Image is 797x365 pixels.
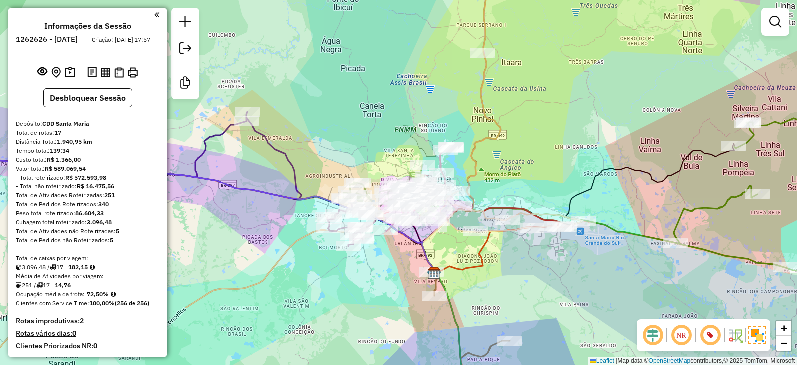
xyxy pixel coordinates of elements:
[16,299,89,307] span: Clientes com Service Time:
[57,138,92,145] strong: 1.940,95 km
[16,209,159,218] div: Peso total roteirizado:
[80,316,84,325] strong: 2
[427,266,440,279] img: FAD Santa Maria
[16,218,159,227] div: Cubagem total roteirizado:
[588,357,797,365] div: Map data © contributors,© 2025 TomTom, Microsoft
[748,326,766,344] img: Exibir/Ocultar setores
[87,218,112,226] strong: 3.096,48
[68,263,88,271] strong: 182,15
[36,282,43,288] i: Total de rotas
[50,264,56,270] i: Total de rotas
[42,120,89,127] strong: CDD Santa Maria
[99,65,112,79] button: Visualizar relatório de Roteirização
[16,236,159,245] div: Total de Pedidos não Roteirizados:
[590,357,614,364] a: Leaflet
[50,147,69,154] strong: 139:34
[16,263,159,272] div: 3.096,48 / 17 =
[16,290,85,298] span: Ocupação média da frota:
[63,65,77,80] button: Painel de Sugestão
[44,21,131,31] h4: Informações da Sessão
[776,336,791,351] a: Zoom out
[49,65,63,80] button: Centralizar mapa no depósito ou ponto de apoio
[72,329,76,338] strong: 0
[428,267,441,280] img: CDD Santa Maria
[781,322,787,334] span: +
[16,119,159,128] div: Depósito:
[727,327,743,343] img: Fluxo de ruas
[649,357,691,364] a: OpenStreetMap
[16,35,78,44] h6: 1262626 - [DATE]
[16,227,159,236] div: Total de Atividades não Roteirizadas:
[16,329,159,338] h4: Rotas vários dias:
[16,342,159,350] h4: Clientes Priorizados NR:
[175,38,195,61] a: Exportar sessão
[112,65,126,80] button: Visualizar Romaneio
[47,156,81,163] strong: R$ 1.366,00
[90,264,95,270] i: Meta Caixas/viagem: 162,77 Diferença: 19,38
[85,65,99,80] button: Logs desbloquear sessão
[175,12,195,34] a: Nova sessão e pesquisa
[55,281,71,289] strong: 14,76
[45,165,86,172] strong: R$ 589.069,54
[698,323,722,347] span: Exibir número da rota
[16,272,159,281] div: Média de Atividades por viagem:
[77,182,114,190] strong: R$ 16.475,56
[765,12,785,32] a: Exibir filtros
[65,174,106,181] strong: R$ 572.593,98
[16,281,159,290] div: 251 / 17 =
[43,88,132,107] button: Desbloquear Sessão
[104,191,115,199] strong: 251
[616,357,617,364] span: |
[115,299,149,307] strong: (256 de 256)
[16,146,159,155] div: Tempo total:
[16,173,159,182] div: - Total roteirizado:
[75,209,104,217] strong: 86.604,33
[98,200,109,208] strong: 340
[154,9,159,20] a: Clique aqui para minimizar o painel
[16,137,159,146] div: Distância Total:
[641,323,664,347] span: Ocultar deslocamento
[16,164,159,173] div: Valor total:
[781,337,787,349] span: −
[16,182,159,191] div: - Total não roteirizado:
[776,321,791,336] a: Zoom in
[16,254,159,263] div: Total de caixas por viagem:
[54,129,61,136] strong: 17
[16,282,22,288] i: Total de Atividades
[16,128,159,137] div: Total de rotas:
[35,64,49,80] button: Exibir sessão original
[88,35,154,44] div: Criação: [DATE] 17:57
[669,323,693,347] span: Ocultar NR
[16,200,159,209] div: Total de Pedidos Roteirizados:
[16,264,22,270] i: Cubagem total roteirizado
[16,191,159,200] div: Total de Atividades Roteirizadas:
[111,291,116,297] em: Média calculada utilizando a maior ocupação (%Peso ou %Cubagem) de cada rota da sessão. Rotas cro...
[110,236,113,244] strong: 5
[175,73,195,95] a: Criar modelo
[87,290,109,298] strong: 72,50%
[126,65,140,80] button: Imprimir Rotas
[93,341,97,350] strong: 0
[89,299,115,307] strong: 100,00%
[16,317,159,325] h4: Rotas improdutivas:
[116,227,119,235] strong: 5
[16,155,159,164] div: Custo total:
